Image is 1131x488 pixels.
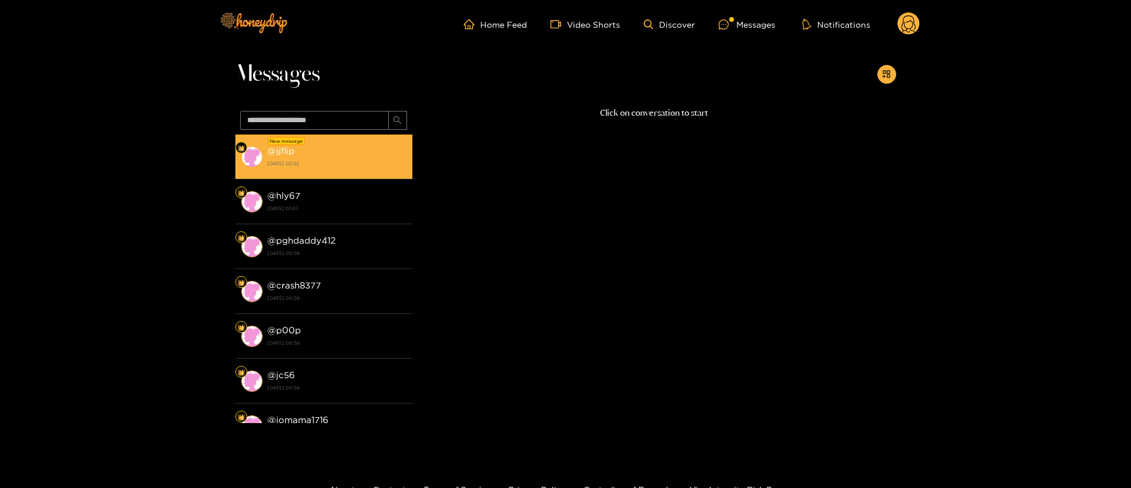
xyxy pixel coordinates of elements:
[268,137,305,145] div: New message
[238,145,245,152] img: Fan Level
[267,338,406,348] strong: [DATE] 00:56
[241,236,263,257] img: conversation
[235,60,320,89] span: Messages
[238,234,245,241] img: Fan Level
[241,415,263,437] img: conversation
[719,18,775,31] div: Messages
[393,116,402,126] span: search
[877,65,896,84] button: appstore-add
[882,70,891,80] span: appstore-add
[267,146,294,156] strong: @ jjflip
[241,281,263,302] img: conversation
[464,19,480,30] span: home
[644,19,695,30] a: Discover
[238,189,245,196] img: Fan Level
[267,370,295,380] strong: @ jc56
[238,414,245,421] img: Fan Level
[550,19,620,30] a: Video Shorts
[267,203,406,214] strong: [DATE] 01:07
[267,293,406,303] strong: [DATE] 00:56
[267,191,300,201] strong: @ hly67
[550,19,567,30] span: video-camera
[238,279,245,286] img: Fan Level
[241,371,263,392] img: conversation
[464,19,527,30] a: Home Feed
[267,415,329,425] strong: @ jomama1716
[238,369,245,376] img: Fan Level
[267,158,406,169] strong: [DATE] 02:22
[267,235,336,245] strong: @ pghdaddy412
[388,111,407,130] button: search
[241,191,263,212] img: conversation
[267,280,321,290] strong: @ crash8377
[267,382,406,393] strong: [DATE] 00:56
[267,248,406,258] strong: [DATE] 00:56
[241,326,263,347] img: conversation
[412,106,896,120] p: Click on conversation to start
[799,18,874,30] button: Notifications
[238,324,245,331] img: Fan Level
[267,325,301,335] strong: @ p00p
[241,146,263,168] img: conversation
